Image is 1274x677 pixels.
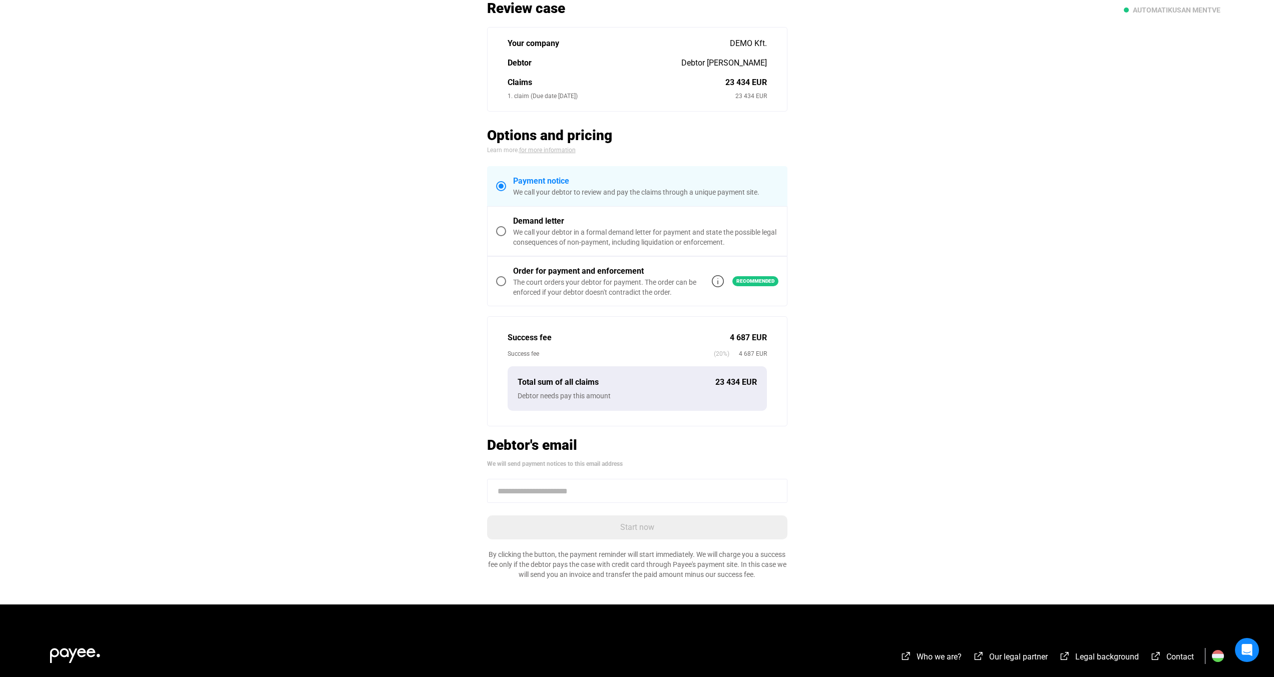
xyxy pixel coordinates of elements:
div: Total sum of all claims [518,376,715,388]
div: 23 434 EUR [725,77,767,89]
img: white-payee-white-dot.svg [50,642,100,663]
div: Demand letter [513,215,778,227]
div: Debtor [PERSON_NAME] [681,57,767,69]
a: external-link-whiteLegal background [1059,653,1139,663]
a: external-link-whiteWho we are? [900,653,962,663]
div: Open Intercom Messenger [1235,638,1259,662]
div: Payment notice [513,175,778,187]
span: 4 687 EUR [729,349,767,359]
img: external-link-white [973,651,985,661]
span: Who we are? [917,652,962,661]
h2: Options and pricing [487,127,787,144]
a: external-link-whiteContact [1150,653,1194,663]
img: external-link-white [1059,651,1071,661]
h2: Debtor's email [487,436,787,454]
button: Start now [487,515,787,539]
div: We will send payment notices to this email address [487,459,787,469]
span: Contact [1166,652,1194,661]
img: HU.svg [1212,650,1224,662]
div: Debtor needs pay this amount [518,391,757,401]
div: Claims [508,77,725,89]
div: Start now [490,521,784,533]
div: We call your debtor in a formal demand letter for payment and state the possible legal consequenc... [513,227,778,247]
span: Learn more. [487,147,519,154]
div: Success fee [508,332,730,344]
img: external-link-white [1150,651,1162,661]
div: We call your debtor to review and pay the claims through a unique payment site. [513,187,778,197]
div: Order for payment and enforcement [513,265,712,277]
a: info-grey-outlineRecommended [712,275,778,287]
a: for more information [519,147,576,154]
div: By clicking the button, the payment reminder will start immediately. We will charge you a success... [487,549,787,579]
div: Success fee [508,349,714,359]
div: Your company [508,38,730,50]
span: Legal background [1075,652,1139,661]
a: external-link-whiteOur legal partner [973,653,1048,663]
div: 23 434 EUR [715,376,757,388]
div: The court orders your debtor for payment. The order can be enforced if your debtor doesn't contra... [513,277,712,297]
div: 4 687 EUR [730,332,767,344]
div: DEMO Kft. [730,38,767,50]
span: Our legal partner [989,652,1048,661]
span: (20%) [714,349,729,359]
img: info-grey-outline [712,275,724,287]
span: Recommended [732,276,778,286]
div: Debtor [508,57,681,69]
img: external-link-white [900,651,912,661]
div: 23 434 EUR [735,91,767,101]
div: 1. claim (Due date [DATE]) [508,91,735,101]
